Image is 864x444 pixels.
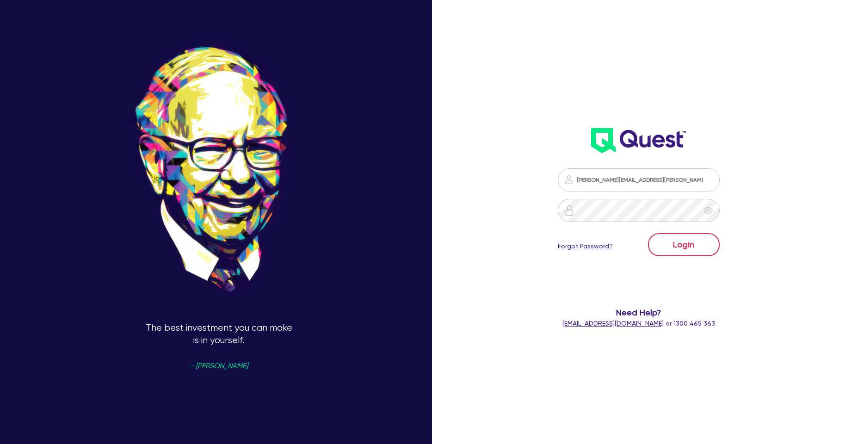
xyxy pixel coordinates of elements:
[562,320,664,327] a: [EMAIL_ADDRESS][DOMAIN_NAME]
[564,205,575,216] img: icon-password
[523,306,754,319] span: Need Help?
[558,241,613,251] a: Forgot Password?
[591,128,686,153] img: wH2k97JdezQIQAAAABJRU5ErkJggg==
[562,320,715,327] span: or 1300 465 363
[558,168,720,191] input: Email address
[190,363,248,370] span: - [PERSON_NAME]
[704,206,713,215] span: eye
[563,174,574,185] img: icon-password
[648,233,720,256] button: Login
